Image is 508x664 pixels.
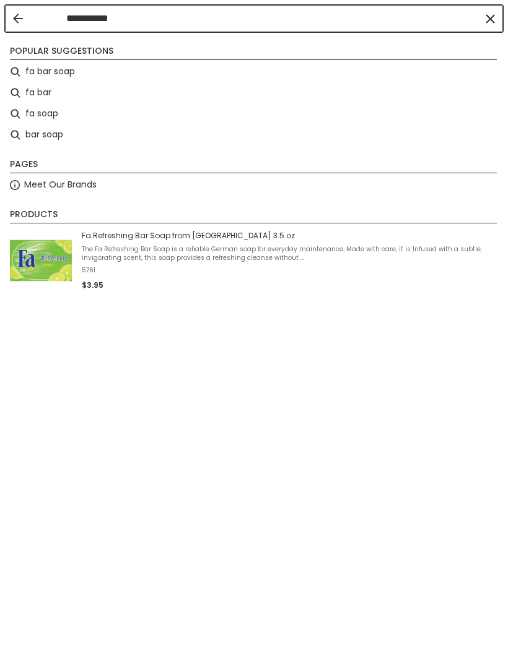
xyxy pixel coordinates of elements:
[82,245,498,262] span: The Fa Refreshing Bar Soap is a reliable German soap for everyday maintenance. Made with care, it...
[5,82,503,103] li: fa bar
[5,103,503,124] li: fa soap
[10,230,498,291] a: Fa Refreshing Bar Soap from [GEOGRAPHIC_DATA] 3.5 ozThe Fa Refreshing Bar Soap is a reliable Germ...
[24,178,97,192] a: Meet Our Brands
[10,158,497,173] li: Pages
[5,175,503,196] li: Meet Our Brands
[10,208,497,223] li: Products
[10,45,497,60] li: Popular suggestions
[82,266,498,275] span: 5761
[82,231,498,241] span: Fa Refreshing Bar Soap from [GEOGRAPHIC_DATA] 3.5 oz
[5,124,503,145] li: bar soap
[13,14,23,24] button: Back
[5,61,503,82] li: fa bar soap
[5,225,503,296] li: Fa Refreshing Bar Soap from Germany 3.5 oz
[484,12,496,25] button: Clear
[82,280,103,290] span: $3.95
